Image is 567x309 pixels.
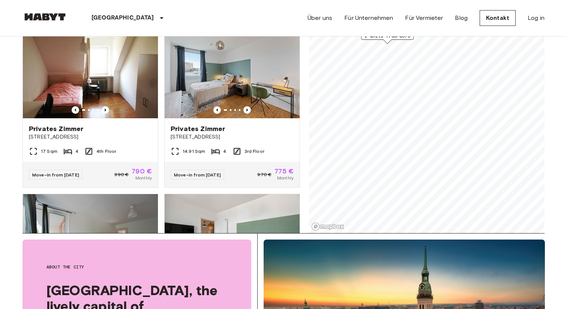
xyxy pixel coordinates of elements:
p: [GEOGRAPHIC_DATA] [91,14,154,23]
button: Previous image [102,106,109,114]
span: 3rd Floor [244,148,264,155]
span: 790 € [132,168,152,175]
span: 775 € [274,168,294,175]
span: [STREET_ADDRESS] [29,133,152,141]
a: Kontakt [480,10,516,26]
span: Move-in from [DATE] [32,172,79,178]
span: Privates Zimmer [29,124,83,133]
button: Previous image [213,106,221,114]
img: Marketing picture of unit DE-02-023-002-03HF [165,194,300,284]
span: 4 [223,148,226,155]
span: About the city [46,264,227,270]
span: Move-in from [DATE] [174,172,221,178]
img: Marketing picture of unit DE-02-019-002-04HF [165,28,300,118]
a: Log in [528,14,544,23]
img: Marketing picture of unit DE-02-029-03M [23,194,158,284]
a: Für Vermieter [405,14,443,23]
span: Monthly [135,175,152,181]
img: Marketing picture of unit DE-02-001-03M [23,28,158,118]
span: 17 Sqm [41,148,57,155]
a: Blog [455,14,468,23]
a: Über uns [307,14,332,23]
a: Mapbox logo [311,222,344,231]
span: Privates Zimmer [171,124,225,133]
span: 970 € [257,171,271,178]
a: Marketing picture of unit DE-02-001-03MPrevious imagePrevious imagePrivates Zimmer[STREET_ADDRESS... [22,28,158,188]
span: [STREET_ADDRESS] [171,133,294,141]
span: 4 [75,148,78,155]
span: 14.91 Sqm [183,148,205,155]
button: Previous image [72,106,79,114]
img: Habyt [22,13,67,21]
button: Previous image [243,106,251,114]
a: Für Unternehmen [344,14,393,23]
span: Monthly [277,175,294,181]
a: Marketing picture of unit DE-02-019-002-04HFPrevious imagePrevious imagePrivates Zimmer[STREET_AD... [164,28,300,188]
div: Map marker [361,32,414,44]
span: 4th Floor [96,148,116,155]
span: 990 € [114,171,129,178]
